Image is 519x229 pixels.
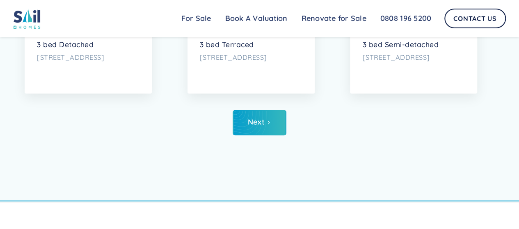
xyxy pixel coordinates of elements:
a: Next Page [233,110,286,135]
a: Book A Valuation [218,10,295,27]
p: 3 bed Terraced [200,40,302,49]
a: For Sale [174,10,218,27]
a: Contact Us [444,9,506,28]
div: List [25,110,494,135]
div: Next [248,118,265,126]
p: 3 bed Detached [37,40,139,49]
a: Renovate for Sale [295,10,373,27]
p: [STREET_ADDRESS] [37,53,139,62]
a: 0808 196 5200 [373,10,438,27]
p: [STREET_ADDRESS] [200,53,302,62]
p: [STREET_ADDRESS] [362,53,465,62]
img: sail home logo colored [14,8,41,29]
p: 3 bed Semi-detached [362,40,465,49]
